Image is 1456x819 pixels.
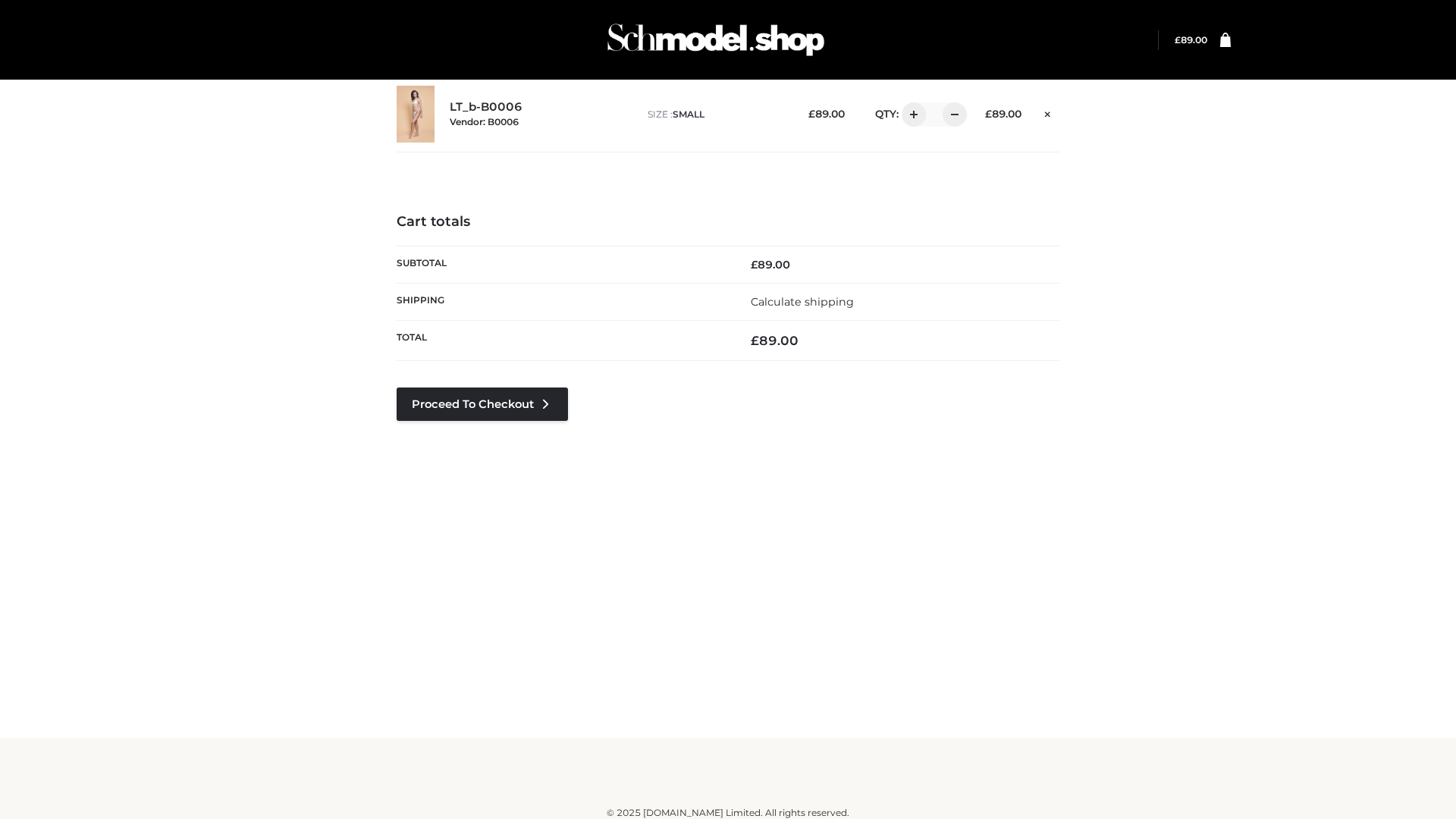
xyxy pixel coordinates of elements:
span: £ [751,258,758,271]
span: SMALL [673,108,704,120]
bdi: 89.00 [751,258,790,271]
span: £ [808,108,815,120]
bdi: 89.00 [808,108,845,120]
img: Schmodel Admin 964 [602,10,830,70]
bdi: 89.00 [1175,34,1207,45]
th: Total [397,321,728,361]
p: size : [648,108,785,121]
th: Shipping [397,283,728,320]
a: £89.00 [1175,34,1207,45]
bdi: 89.00 [751,333,799,348]
small: Vendor: B0006 [450,116,519,127]
div: QTY: [860,102,962,127]
h4: Cart totals [397,214,1059,231]
span: £ [751,333,759,348]
a: LT_b-B0006 [450,100,522,115]
bdi: 89.00 [985,108,1021,120]
a: Remove this item [1037,102,1059,122]
span: £ [985,108,992,120]
th: Subtotal [397,246,728,283]
a: Proceed to Checkout [397,388,568,421]
span: £ [1175,34,1181,45]
a: Calculate shipping [751,295,854,309]
img: LT_b-B0006 - SMALL [397,86,435,143]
